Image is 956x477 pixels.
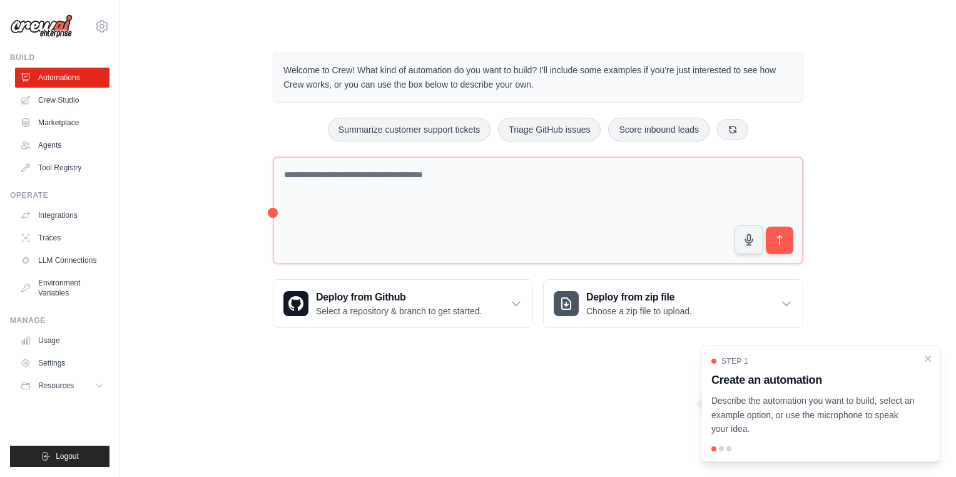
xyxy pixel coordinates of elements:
span: Step 1 [721,356,748,366]
a: Crew Studio [15,90,109,110]
iframe: Chat Widget [893,417,956,477]
span: Resources [38,381,74,391]
a: Environment Variables [15,273,109,303]
button: Logout [10,446,109,467]
a: Usage [15,331,109,351]
button: Close walkthrough [923,354,933,364]
a: Settings [15,353,109,373]
button: Triage GitHub issues [498,118,601,141]
a: Marketplace [15,113,109,133]
h3: Create an automation [711,371,915,389]
p: Choose a zip file to upload. [586,305,692,317]
h3: Deploy from zip file [586,290,692,305]
img: Logo [10,14,73,38]
button: Summarize customer support tickets [328,118,491,141]
div: Build [10,53,109,63]
p: Welcome to Crew! What kind of automation do you want to build? I'll include some examples if you'... [283,63,793,92]
div: Operate [10,190,109,200]
span: Logout [56,451,79,461]
button: Resources [15,376,109,396]
a: LLM Connections [15,250,109,270]
a: Automations [15,68,109,88]
p: Select a repository & branch to get started. [316,305,482,317]
a: Integrations [15,205,109,225]
button: Score inbound leads [608,118,709,141]
div: Manage [10,315,109,326]
a: Tool Registry [15,158,109,178]
h3: Deploy from Github [316,290,482,305]
a: Agents [15,135,109,155]
p: Describe the automation you want to build, select an example option, or use the microphone to spe... [711,394,915,436]
a: Traces [15,228,109,248]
